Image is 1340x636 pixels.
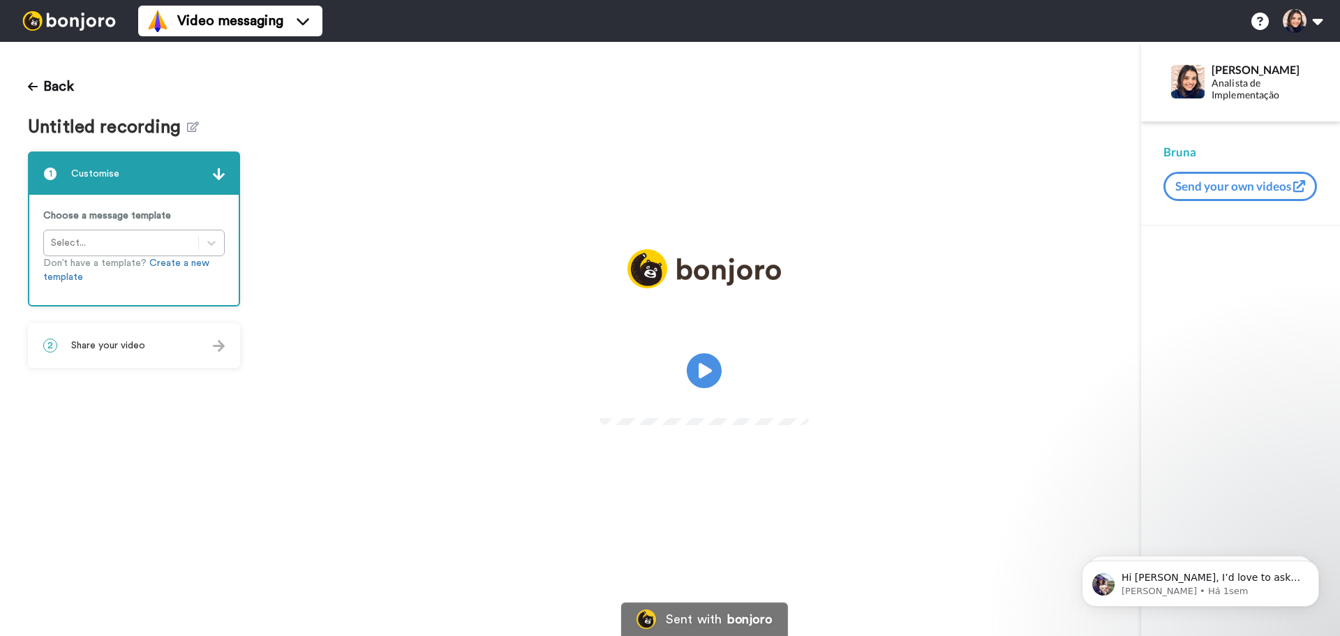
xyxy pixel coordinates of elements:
span: 2 [43,339,57,353]
p: Don’t have a template? [43,256,225,284]
img: Full screen [782,392,796,406]
a: Bonjoro LogoSent withbonjoro [621,602,787,636]
img: bj-logo-header-white.svg [17,11,121,31]
div: bonjoro [727,613,772,626]
img: arrow.svg [213,340,225,352]
span: Video messaging [177,11,283,31]
img: Bonjoro Logo [636,609,656,629]
span: Share your video [71,339,145,353]
div: Analista de Implementação [1212,77,1317,101]
span: Untitled recording [28,117,187,138]
button: Send your own videos [1163,172,1317,201]
div: 2Share your video [28,323,240,368]
a: Create a new template [43,258,209,282]
iframe: Intercom notifications mensagem [1061,531,1340,629]
p: Choose a message template [43,209,225,223]
img: arrow.svg [213,168,225,180]
img: logo_full.png [627,249,781,289]
div: Bruna [1163,144,1318,161]
span: 1 [43,167,57,181]
div: [PERSON_NAME] [1212,63,1317,76]
button: Back [28,70,74,103]
img: Profile Image [1171,65,1205,98]
span: Customise [71,167,119,181]
img: vm-color.svg [147,10,169,32]
div: Sent with [666,613,722,626]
